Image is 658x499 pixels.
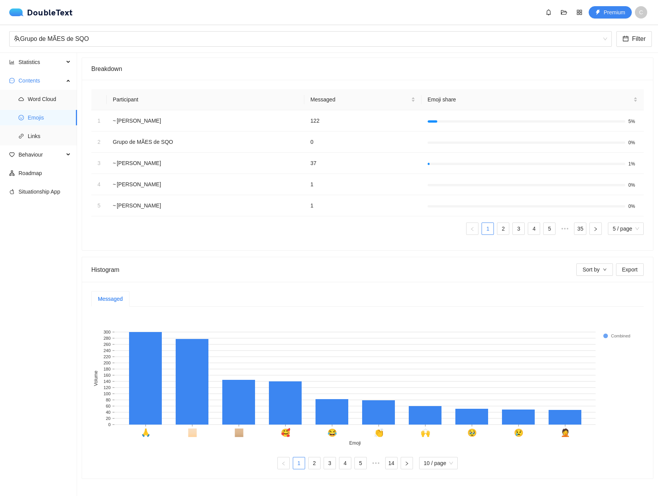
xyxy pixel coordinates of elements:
[308,457,321,469] li: 2
[106,410,111,415] text: 40
[281,428,290,437] text: 🥰
[9,59,15,65] span: bar-chart
[370,457,382,469] li: Next 5 Pages
[234,428,244,437] text: 🏼
[97,138,101,146] div: 2
[576,263,613,276] button: Sort bydown
[374,428,384,437] text: 👏
[104,379,111,384] text: 140
[104,342,111,347] text: 260
[574,223,586,235] li: 35
[628,119,638,124] span: 5%
[582,265,599,274] span: Sort by
[14,32,607,46] span: Grupo de MÃES de SQO
[104,373,111,378] text: 160
[281,461,286,466] span: left
[304,131,421,153] td: 0
[528,223,540,234] a: 4
[104,354,111,359] text: 220
[639,6,643,19] span: C
[9,8,73,16] a: logoDoubleText
[466,223,478,235] button: left
[561,428,570,437] text: 🤦
[9,8,73,16] div: DoubleText
[559,223,571,235] li: Next 5 Pages
[419,457,458,469] div: Page Size
[573,6,586,19] button: appstore
[421,89,644,110] th: Emoji share
[104,336,111,341] text: 280
[421,428,430,437] text: 🙌
[603,268,607,272] span: down
[628,204,638,209] span: 0%
[107,89,304,110] th: Participant
[558,6,570,19] button: folder-open
[482,223,493,234] a: 1
[18,54,64,70] span: Statistics
[401,457,413,469] button: right
[304,195,421,216] td: 1
[97,201,101,210] div: 5
[543,9,554,15] span: bell
[514,428,524,437] text: 😢
[428,95,632,104] span: Emoji share
[106,416,111,421] text: 20
[589,6,632,19] button: thunderboltPremium
[405,461,409,466] span: right
[18,96,24,102] span: cloud
[385,457,398,469] li: 14
[528,223,540,235] li: 4
[277,457,290,469] button: left
[18,115,24,120] span: smile
[542,6,555,19] button: bell
[304,89,421,110] th: Messaged
[18,133,24,139] span: link
[304,110,421,131] td: 122
[97,159,101,167] div: 3
[104,391,111,396] text: 100
[324,457,336,469] a: 3
[623,35,629,43] span: calendar
[470,227,475,231] span: left
[628,162,638,166] span: 1%
[18,184,71,199] span: Situationship App
[628,140,638,145] span: 0%
[574,9,585,15] span: appstore
[309,457,320,469] a: 2
[98,295,123,303] div: Messaged
[632,34,646,44] span: Filter
[18,165,71,181] span: Roadmap
[28,110,71,125] span: Emojis
[622,265,638,274] span: Export
[188,428,197,437] text: 🏻
[497,223,509,235] li: 2
[18,73,64,88] span: Contents
[104,385,111,390] text: 120
[466,223,478,235] li: Previous Page
[141,428,151,437] text: 🙏
[9,8,27,16] img: logo
[304,174,421,195] td: 1
[107,174,304,195] td: ~ [PERSON_NAME]
[386,457,397,469] a: 14
[108,422,111,427] text: 0
[543,223,556,235] li: 5
[354,457,367,469] li: 5
[293,457,305,469] li: 1
[544,223,555,234] a: 5
[18,147,64,162] span: Behaviour
[497,223,509,234] a: 2
[349,440,361,446] text: Emoji
[107,195,304,216] td: ~ [PERSON_NAME]
[107,153,304,174] td: ~ [PERSON_NAME]
[401,457,413,469] li: Next Page
[339,457,351,469] li: 4
[559,223,571,235] span: •••
[107,110,304,131] td: ~ [PERSON_NAME]
[91,259,576,281] div: Histogram
[482,223,494,235] li: 1
[93,371,99,386] text: Volume
[604,8,625,17] span: Premium
[616,263,644,276] button: Export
